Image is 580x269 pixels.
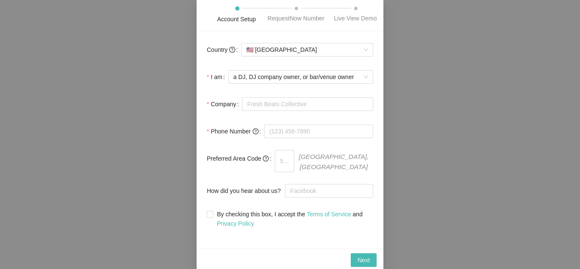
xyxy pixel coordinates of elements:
label: Company [207,96,242,113]
label: How did you hear about us? [207,182,285,199]
input: Company [242,97,373,111]
div: Account Setup [217,14,256,24]
span: [GEOGRAPHIC_DATA], [GEOGRAPHIC_DATA] [294,150,373,172]
a: Privacy Policy [217,220,254,227]
label: I am [207,68,228,85]
span: [GEOGRAPHIC_DATA] [246,43,368,56]
button: Next [351,253,377,267]
div: Live View Demo [334,14,377,23]
input: (123) 456-7890 [264,125,373,138]
span: a DJ, DJ company owner, or bar/venue owner [234,71,368,83]
span: Phone Number [211,127,258,136]
span: Preferred Area Code [207,154,269,163]
span: question-circle [253,128,259,134]
span: Next [358,255,370,265]
span: question-circle [263,156,269,161]
input: 510 [275,150,294,172]
span: 🇺🇸 [246,46,253,53]
input: How did you hear about us? [285,184,373,198]
span: By checking this box, I accept the and [214,210,373,228]
span: question-circle [229,47,235,53]
div: RequestNow Number [267,14,324,23]
span: Country [207,45,235,54]
a: Terms of Service [307,211,351,218]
